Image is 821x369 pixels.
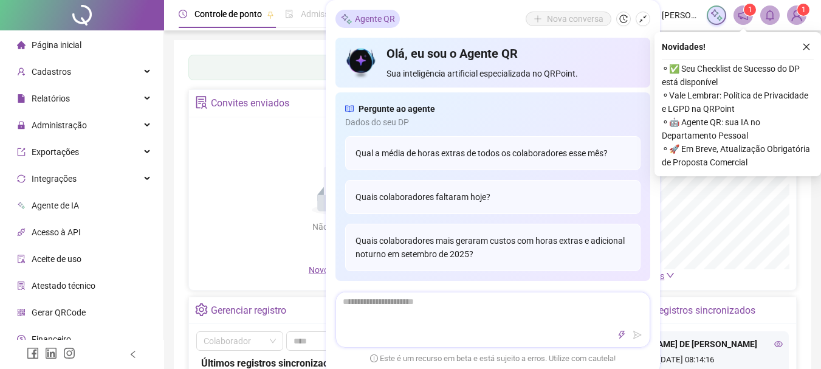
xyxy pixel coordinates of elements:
span: facebook [27,347,39,359]
div: Convites enviados [211,93,289,114]
span: dollar [17,335,26,343]
span: ⚬ ✅ Seu Checklist de Sucesso do DP está disponível [662,62,814,89]
span: exclamation-circle [370,354,378,362]
span: Pergunte ao agente [359,102,435,116]
span: export [17,148,26,156]
button: Nova conversa [526,12,611,26]
div: Qual a média de horas extras de todos os colaboradores esse mês? [345,136,641,170]
span: thunderbolt [617,331,626,339]
span: setting [195,303,208,316]
span: shrink [639,15,647,23]
span: Controle de ponto [194,9,262,19]
span: Sua inteligência artificial especializada no QRPoint. [386,67,640,80]
div: Quais colaboradores mais geraram custos com horas extras e adicional noturno em setembro de 2025? [345,224,641,271]
span: Integrações [32,174,77,184]
span: Atestado técnico [32,281,95,291]
span: solution [195,96,208,109]
span: [PERSON_NAME] [662,9,699,22]
span: 1 [748,5,752,14]
span: Admissão digital [301,9,363,19]
span: Relatórios [32,94,70,103]
div: [PERSON_NAME] DE [PERSON_NAME] [612,337,783,351]
span: Dados do seu DP [345,116,641,129]
span: Página inicial [32,40,81,50]
span: 1 [802,5,806,14]
sup: Atualize o seu contato no menu Meus Dados [797,4,809,16]
span: api [17,228,26,236]
span: lock [17,121,26,129]
span: Cadastros [32,67,71,77]
img: sparkle-icon.fc2bf0ac1784a2077858766a79e2daf3.svg [710,9,723,22]
span: notification [738,10,749,21]
span: Financeiro [32,334,71,344]
div: Quais colaboradores faltaram hoje? [345,180,641,214]
span: file-done [285,10,294,18]
span: Exportações [32,147,79,157]
span: solution [17,281,26,290]
div: [DATE] 08:14:16 [612,354,783,368]
span: left [129,350,137,359]
span: audit [17,255,26,263]
span: user-add [17,67,26,76]
span: Administração [32,120,87,130]
button: send [630,328,645,342]
span: read [345,102,354,116]
span: close [802,43,811,51]
span: history [619,15,628,23]
span: clock-circle [179,10,187,18]
span: eye [774,340,783,348]
img: 67939 [788,6,806,24]
span: Acesso à API [32,227,81,237]
span: Novo convite [309,265,369,275]
span: bell [764,10,775,21]
span: instagram [63,347,75,359]
span: ⚬ 🤖 Agente QR: sua IA no Departamento Pessoal [662,116,814,142]
span: ⚬ Vale Lembrar: Política de Privacidade e LGPD na QRPoint [662,89,814,116]
span: Agente de IA [32,201,79,210]
span: Gerar QRCode [32,308,86,317]
span: Novidades ! [662,40,706,53]
div: Agente QR [335,10,400,28]
img: icon [345,45,377,80]
span: Aceite de uso [32,254,81,264]
button: thunderbolt [614,328,629,342]
div: Últimos registros sincronizados [620,300,755,321]
span: Este é um recurso em beta e está sujeito a erros. Utilize com cautela! [370,353,616,365]
span: qrcode [17,308,26,317]
h4: Olá, eu sou o Agente QR [386,45,640,62]
span: home [17,41,26,49]
div: Gerenciar registro [211,300,286,321]
span: pushpin [267,11,274,18]
span: sync [17,174,26,183]
div: Não há dados [283,220,395,233]
span: file [17,94,26,103]
span: linkedin [45,347,57,359]
sup: 1 [744,4,756,16]
span: ⚬ 🚀 Em Breve, Atualização Obrigatória de Proposta Comercial [662,142,814,169]
span: down [666,271,675,280]
img: sparkle-icon.fc2bf0ac1784a2077858766a79e2daf3.svg [340,13,352,26]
